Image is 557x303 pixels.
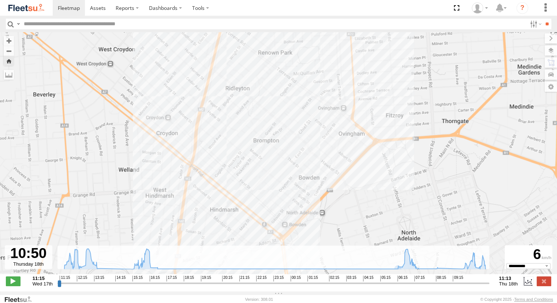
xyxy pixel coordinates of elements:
[6,276,20,286] label: Play/Stop
[239,276,250,281] span: 21:15
[414,276,425,281] span: 07:15
[77,276,87,281] span: 12:15
[4,70,14,80] label: Measure
[60,276,70,281] span: 11:15
[514,297,553,302] a: Terms and Conditions
[33,276,53,281] strong: 11:15
[397,276,408,281] span: 06:15
[150,276,160,281] span: 16:15
[363,276,373,281] span: 04:15
[4,296,38,303] a: Visit our Website
[33,281,53,287] span: Wed 17th Sep 2025
[506,246,551,263] div: 6
[256,276,266,281] span: 22:15
[115,276,126,281] span: 14:15
[329,276,339,281] span: 02:15
[499,281,517,287] span: Thu 18th Sep 2025
[7,3,45,13] img: fleetsu-logo-horizontal.svg
[4,36,14,46] button: Zoom in
[4,56,14,66] button: Zoom Home
[499,276,517,281] strong: 11:13
[132,276,143,281] span: 15:15
[346,276,356,281] span: 03:15
[469,3,490,14] div: Kellie Roberts
[184,276,194,281] span: 18:15
[516,2,528,14] i: ?
[15,19,21,29] label: Search Query
[537,276,551,286] label: Close
[167,276,177,281] span: 17:15
[436,276,446,281] span: 08:15
[453,276,463,281] span: 09:15
[527,19,543,29] label: Search Filter Options
[4,46,14,56] button: Zoom out
[273,276,284,281] span: 23:15
[222,276,232,281] span: 20:15
[480,297,553,302] div: © Copyright 2025 -
[201,276,211,281] span: 19:15
[291,276,301,281] span: 00:15
[94,276,104,281] span: 13:15
[380,276,390,281] span: 05:15
[307,276,318,281] span: 01:15
[245,297,273,302] div: Version: 308.01
[545,82,557,92] label: Map Settings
